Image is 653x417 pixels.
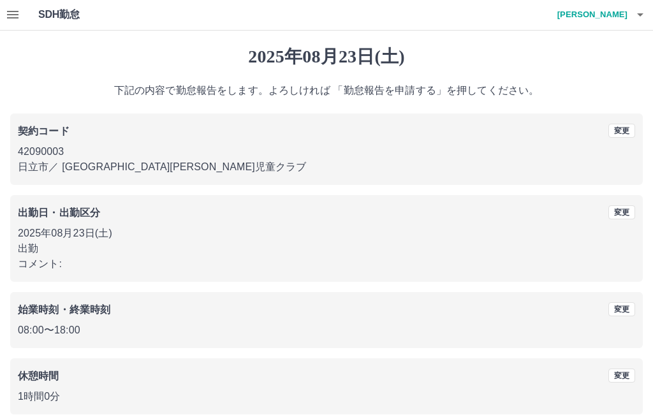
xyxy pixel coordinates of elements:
[608,205,635,219] button: 変更
[608,369,635,383] button: 変更
[18,389,635,404] p: 1時間0分
[18,226,635,241] p: 2025年08月23日(土)
[10,46,643,68] h1: 2025年08月23日(土)
[608,302,635,316] button: 変更
[10,83,643,98] p: 下記の内容で勤怠報告をします。よろしければ 「勤怠報告を申請する」を押してください。
[18,304,110,315] b: 始業時刻・終業時刻
[18,370,59,381] b: 休憩時間
[18,256,635,272] p: コメント:
[18,144,635,159] p: 42090003
[18,126,70,136] b: 契約コード
[18,159,635,175] p: 日立市 ／ [GEOGRAPHIC_DATA][PERSON_NAME]児童クラブ
[608,124,635,138] button: 変更
[18,323,635,338] p: 08:00 〜 18:00
[18,241,635,256] p: 出勤
[18,207,100,218] b: 出勤日・出勤区分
